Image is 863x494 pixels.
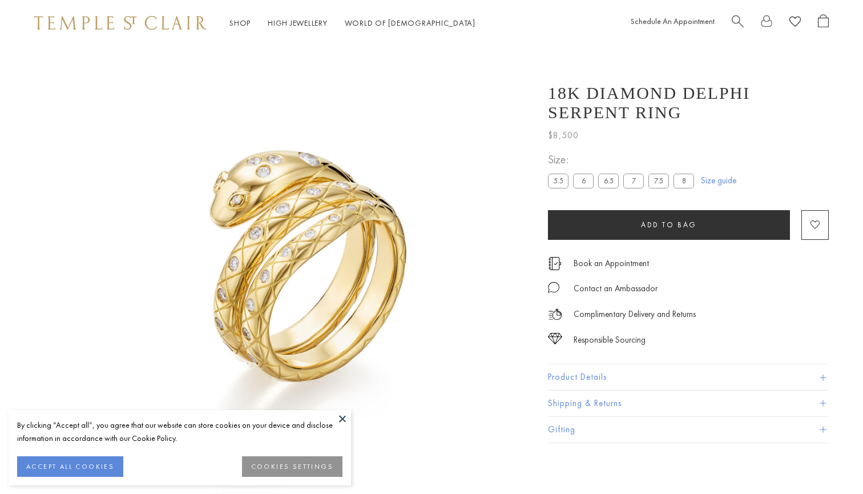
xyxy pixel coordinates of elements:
div: Contact an Ambassador [574,282,658,296]
img: icon_appointment.svg [548,257,562,270]
p: Complimentary Delivery and Returns [574,307,696,322]
a: Open Shopping Bag [818,14,829,32]
label: 8 [674,174,694,188]
span: $8,500 [548,128,579,143]
span: Add to bag [641,220,697,230]
img: icon_delivery.svg [548,307,562,322]
label: 5.5 [548,174,568,188]
button: Shipping & Returns [548,391,829,416]
label: 6 [573,174,594,188]
button: ACCEPT ALL COOKIES [17,456,123,477]
a: Book an Appointment [574,257,649,270]
a: ShopShop [229,18,251,28]
label: 7.5 [648,174,669,188]
a: Search [732,14,744,32]
button: COOKIES SETTINGS [242,456,342,477]
span: Size: [548,150,699,169]
a: View Wishlist [789,14,801,32]
iframe: Gorgias live chat messenger [806,440,852,483]
button: Gifting [548,417,829,443]
div: Responsible Sourcing [574,333,646,347]
a: World of [DEMOGRAPHIC_DATA]World of [DEMOGRAPHIC_DATA] [345,18,475,28]
label: 6.5 [598,174,619,188]
img: Temple St. Clair [34,16,207,30]
label: 7 [623,174,644,188]
button: Product Details [548,364,829,390]
a: High JewelleryHigh Jewellery [268,18,328,28]
h1: 18K Diamond Delphi Serpent Ring [548,83,829,122]
a: Schedule An Appointment [631,16,715,26]
a: Size guide [701,175,736,186]
div: By clicking “Accept all”, you agree that our website can store cookies on your device and disclos... [17,419,342,445]
img: MessageIcon-01_2.svg [548,282,559,293]
button: Add to bag [548,210,790,240]
nav: Main navigation [229,16,475,30]
img: icon_sourcing.svg [548,333,562,344]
